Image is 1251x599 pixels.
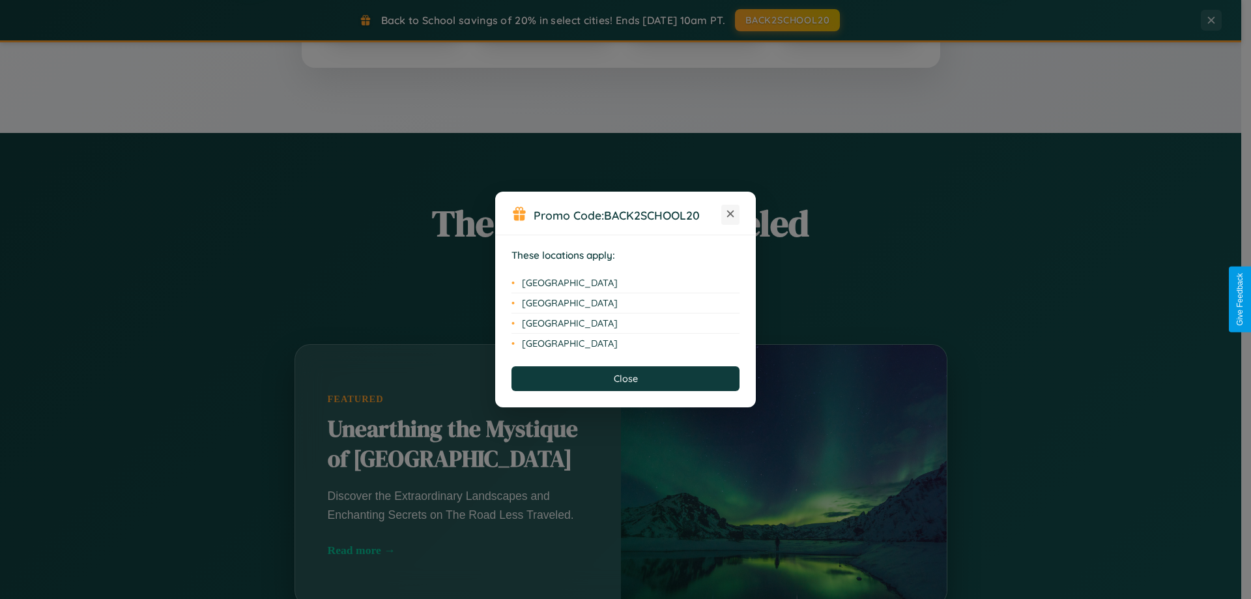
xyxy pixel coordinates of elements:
li: [GEOGRAPHIC_DATA] [511,293,740,314]
li: [GEOGRAPHIC_DATA] [511,334,740,353]
strong: These locations apply: [511,249,615,261]
b: BACK2SCHOOL20 [604,208,700,222]
li: [GEOGRAPHIC_DATA] [511,314,740,334]
li: [GEOGRAPHIC_DATA] [511,273,740,293]
button: Close [511,366,740,391]
h3: Promo Code: [534,208,721,222]
div: Give Feedback [1235,273,1244,326]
